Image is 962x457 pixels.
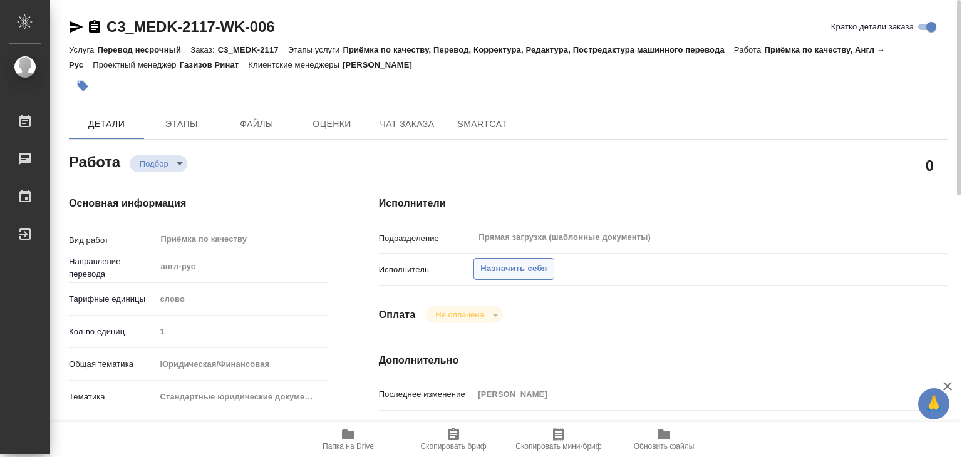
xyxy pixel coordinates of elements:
[379,232,474,245] p: Подразделение
[69,326,155,338] p: Кол-во единиц
[611,422,716,457] button: Обновить файлы
[227,116,287,132] span: Файлы
[69,293,155,306] p: Тарифные единицы
[76,116,137,132] span: Детали
[515,442,601,451] span: Скопировать мини-бриф
[379,264,474,276] p: Исполнитель
[432,309,487,320] button: Не оплачена
[69,391,155,403] p: Тематика
[918,388,949,419] button: 🙏
[69,255,155,280] p: Направление перевода
[302,116,362,132] span: Оценки
[87,19,102,34] button: Скопировать ссылку
[923,391,944,417] span: 🙏
[218,45,288,54] p: C3_MEDK-2117
[343,45,733,54] p: Приёмка по качеству, Перевод, Корректура, Редактура, Постредактура машинного перевода
[155,322,329,341] input: Пустое поле
[420,442,486,451] span: Скопировать бриф
[288,45,343,54] p: Этапы услуги
[473,385,901,403] input: Пустое поле
[69,19,84,34] button: Скопировать ссылку для ЯМессенджера
[296,422,401,457] button: Папка на Drive
[69,45,97,54] p: Услуга
[69,196,329,211] h4: Основная информация
[69,72,96,100] button: Добавить тэг
[379,388,474,401] p: Последнее изменение
[248,60,343,69] p: Клиентские менеджеры
[379,307,416,322] h4: Оплата
[323,442,374,451] span: Папка на Drive
[480,262,547,276] span: Назначить себя
[343,60,422,69] p: [PERSON_NAME]
[136,158,172,169] button: Подбор
[425,306,502,323] div: Подбор
[155,289,329,310] div: слово
[473,258,554,280] button: Назначить себя
[93,60,179,69] p: Проектный менеджер
[377,116,437,132] span: Чат заказа
[190,45,217,54] p: Заказ:
[155,354,329,375] div: Юридическая/Финансовая
[506,422,611,457] button: Скопировать мини-бриф
[379,196,948,211] h4: Исполнители
[152,116,212,132] span: Этапы
[106,18,274,35] a: C3_MEDK-2117-WK-006
[734,45,765,54] p: Работа
[180,60,249,69] p: Газизов Ринат
[155,386,329,408] div: Стандартные юридические документы, договоры, уставы
[69,358,155,371] p: Общая тематика
[379,353,948,368] h4: Дополнительно
[831,21,914,33] span: Кратко детали заказа
[926,155,934,176] h2: 0
[401,422,506,457] button: Скопировать бриф
[130,155,187,172] div: Подбор
[97,45,190,54] p: Перевод несрочный
[69,234,155,247] p: Вид работ
[69,150,120,172] h2: Работа
[634,442,695,451] span: Обновить файлы
[452,116,512,132] span: SmartCat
